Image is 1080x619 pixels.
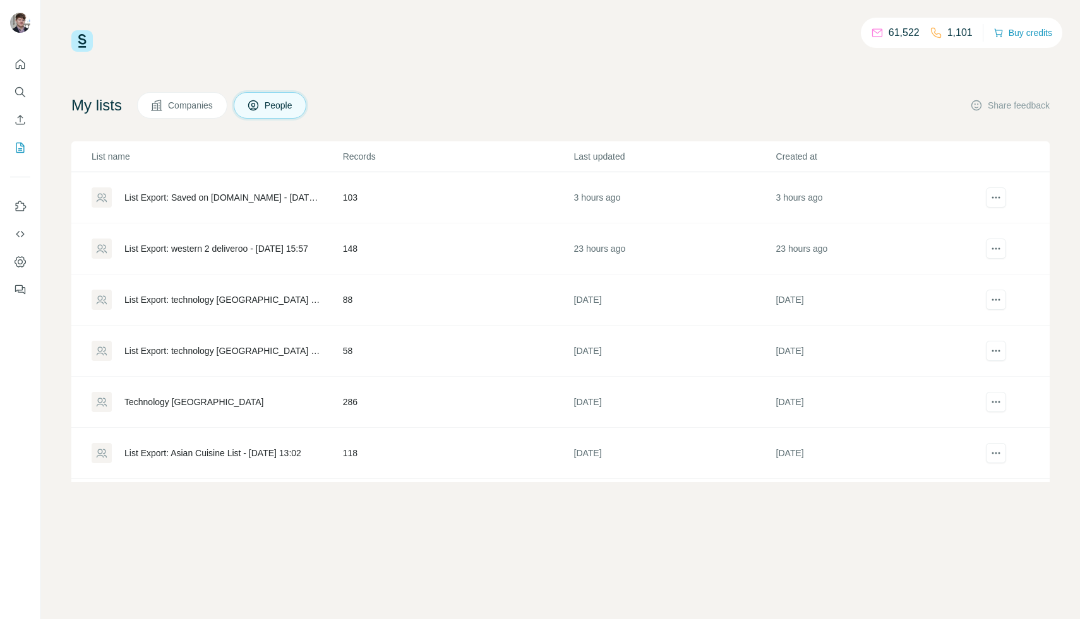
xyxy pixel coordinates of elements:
[776,377,978,428] td: [DATE]
[124,345,321,357] div: List Export: technology [GEOGRAPHIC_DATA] - [DATE] 13:34
[342,326,573,377] td: 58
[342,223,573,274] td: 148
[573,479,776,530] td: [DATE]
[124,191,321,204] div: List Export: Saved on [DOMAIN_NAME] - [DATE] 11:57
[10,109,30,131] button: Enrich CSV
[986,187,1006,208] button: actions
[986,239,1006,259] button: actions
[10,195,30,218] button: Use Surfe on LinkedIn
[573,172,776,223] td: 3 hours ago
[342,377,573,428] td: 286
[168,99,214,112] span: Companies
[776,150,977,163] p: Created at
[573,274,776,326] td: [DATE]
[92,150,342,163] p: List name
[574,150,775,163] p: Last updated
[10,278,30,301] button: Feedback
[776,428,978,479] td: [DATE]
[776,326,978,377] td: [DATE]
[10,251,30,273] button: Dashboard
[71,95,122,115] h4: My lists
[776,223,978,274] td: 23 hours ago
[124,293,321,306] div: List Export: technology [GEOGRAPHIC_DATA] - [DATE] 08:33
[776,274,978,326] td: [DATE]
[71,30,93,52] img: Surfe Logo
[10,223,30,245] button: Use Surfe API
[124,242,308,255] div: List Export: western 2 deliveroo - [DATE] 15:57
[343,150,573,163] p: Records
[10,136,30,159] button: My lists
[573,326,776,377] td: [DATE]
[10,81,30,103] button: Search
[776,172,978,223] td: 3 hours ago
[265,99,294,112] span: People
[776,479,978,530] td: [DATE]
[573,223,776,274] td: 23 hours ago
[993,24,1052,42] button: Buy credits
[947,25,973,40] p: 1,101
[986,290,1006,310] button: actions
[986,341,1006,361] button: actions
[970,99,1050,112] button: Share feedback
[986,392,1006,412] button: actions
[10,53,30,76] button: Quick start
[124,447,301,459] div: List Export: Asian Cuisine List - [DATE] 13:02
[342,428,573,479] td: 118
[124,396,263,408] div: Technology [GEOGRAPHIC_DATA]
[342,274,573,326] td: 88
[10,13,30,33] img: Avatar
[342,172,573,223] td: 103
[986,443,1006,463] button: actions
[573,428,776,479] td: [DATE]
[573,377,776,428] td: [DATE]
[342,479,573,530] td: 28
[889,25,920,40] p: 61,522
